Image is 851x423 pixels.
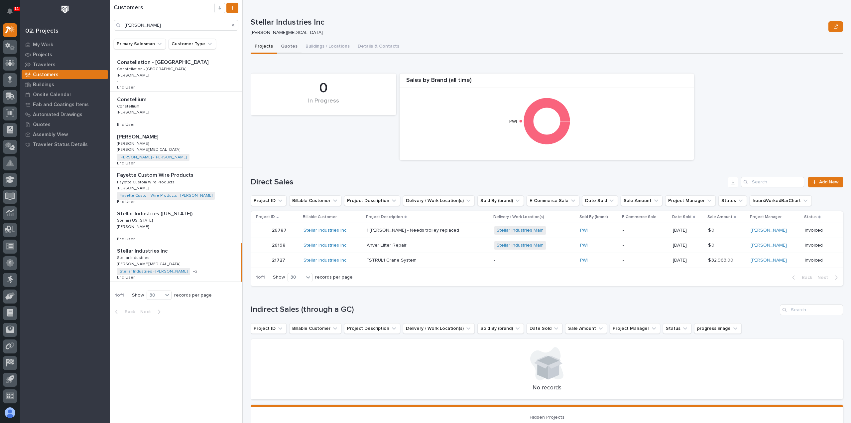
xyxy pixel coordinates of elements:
[304,243,346,248] a: Stellar Industries Inc
[120,155,187,160] a: [PERSON_NAME] - [PERSON_NAME]
[815,275,843,281] button: Next
[623,258,668,263] p: -
[527,323,562,334] button: Date Sold
[117,185,150,191] p: [PERSON_NAME]
[708,226,716,233] p: $ 0
[367,226,460,233] p: 1 [PERSON_NAME] - Needs trolley replaced
[251,269,270,286] p: 1 of 1
[117,140,150,146] p: [PERSON_NAME]
[303,213,337,221] p: Billable Customer
[673,258,703,263] p: [DATE]
[117,132,160,140] p: [PERSON_NAME]
[289,195,341,206] button: Billable Customer
[582,195,618,206] button: Date Sold
[147,292,163,299] div: 30
[494,258,574,263] p: -
[110,243,242,282] a: Stellar Industries IncStellar Industries Inc Stellar IndustriesStellar Industries [PERSON_NAME][M...
[367,256,418,263] p: FSTRUL1 Crane System
[20,60,110,70] a: Travelers
[497,243,544,248] a: Stellar Industries Main
[20,90,110,100] a: Onsite Calendar
[20,80,110,90] a: Buildings
[33,62,56,68] p: Travelers
[33,132,68,138] p: Assembly View
[302,40,354,54] button: Buildings / Locations
[497,228,544,233] a: Stellar Industries Main
[33,82,54,88] p: Buildings
[121,309,135,315] span: Back
[20,70,110,80] a: Customers
[117,254,151,260] p: Stellar Industries
[493,213,544,221] p: Delivery / Work Location(s)
[580,258,588,263] a: PWI
[117,72,150,78] p: [PERSON_NAME]
[623,243,668,248] p: -
[787,275,815,281] button: Back
[780,305,843,315] input: Search
[750,195,812,206] button: hoursWorkedBarChart
[251,323,287,334] button: Project ID
[708,256,735,263] p: $ 32,963.00
[262,98,385,111] div: In Progress
[117,217,155,223] p: Stellar ([US_STATE])
[117,231,118,235] p: -
[120,193,212,198] a: Fayette Custom Wire Products - [PERSON_NAME]
[477,195,524,206] button: Sold By (brand)
[256,213,275,221] p: Project ID
[251,30,823,36] p: [PERSON_NAME][MEDICAL_DATA]
[33,92,71,98] p: Onsite Calendar
[718,195,747,206] button: Status
[114,20,238,31] div: Search
[117,274,136,280] p: End User
[272,241,287,248] p: 26198
[751,243,787,248] a: [PERSON_NAME]
[805,258,832,263] p: Invoiced
[251,253,843,268] tr: 2172721727 Stellar Industries Inc FSTRUL1 Crane SystemFSTRUL1 Crane System -PWI -[DATE]$ 32,963.0...
[580,228,588,233] a: PWI
[140,309,155,315] span: Next
[3,406,17,420] button: users-avatar
[138,309,166,315] button: Next
[117,179,176,185] p: Fayette Custom Wire Products
[15,6,19,11] p: 11
[3,4,17,18] button: Notifications
[33,52,52,58] p: Projects
[750,213,782,221] p: Project Manager
[110,129,242,168] a: [PERSON_NAME][PERSON_NAME] [PERSON_NAME][PERSON_NAME] [PERSON_NAME][MEDICAL_DATA][PERSON_NAME][ME...
[251,18,826,27] p: Stellar Industries Inc
[132,293,144,298] p: Show
[251,40,277,54] button: Projects
[117,95,148,103] p: Constellium
[565,323,607,334] button: Sale Amount
[117,209,194,217] p: Stellar Industries ([US_STATE])
[817,275,832,281] span: Next
[110,287,129,304] p: 1 of 1
[117,103,141,109] p: Constellium
[259,384,835,392] p: No records
[527,195,579,206] button: E-Commerce Sale
[20,50,110,60] a: Projects
[344,195,400,206] button: Project Description
[344,323,400,334] button: Project Description
[622,213,657,221] p: E-Commerce Sale
[804,213,817,221] p: Status
[798,275,812,281] span: Back
[120,269,187,274] a: Stellar Industries - [PERSON_NAME]
[580,243,588,248] a: PWI
[117,198,136,204] p: End User
[117,146,182,152] p: [PERSON_NAME][MEDICAL_DATA]
[741,177,804,187] div: Search
[117,109,150,115] p: [PERSON_NAME]
[805,243,832,248] p: Invoiced
[673,243,703,248] p: [DATE]
[20,139,110,149] a: Traveler Status Details
[114,39,166,49] button: Primary Salesman
[509,119,517,124] text: PWI
[805,228,832,233] p: Invoiced
[251,238,843,253] tr: 2619826198 Stellar Industries Inc Anver Lifter RepairAnver Lifter Repair Stellar Industries Main ...
[20,100,110,109] a: Fab and Coatings Items
[819,180,839,184] span: Add New
[751,258,787,263] a: [PERSON_NAME]
[272,256,287,263] p: 21727
[708,241,716,248] p: $ 0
